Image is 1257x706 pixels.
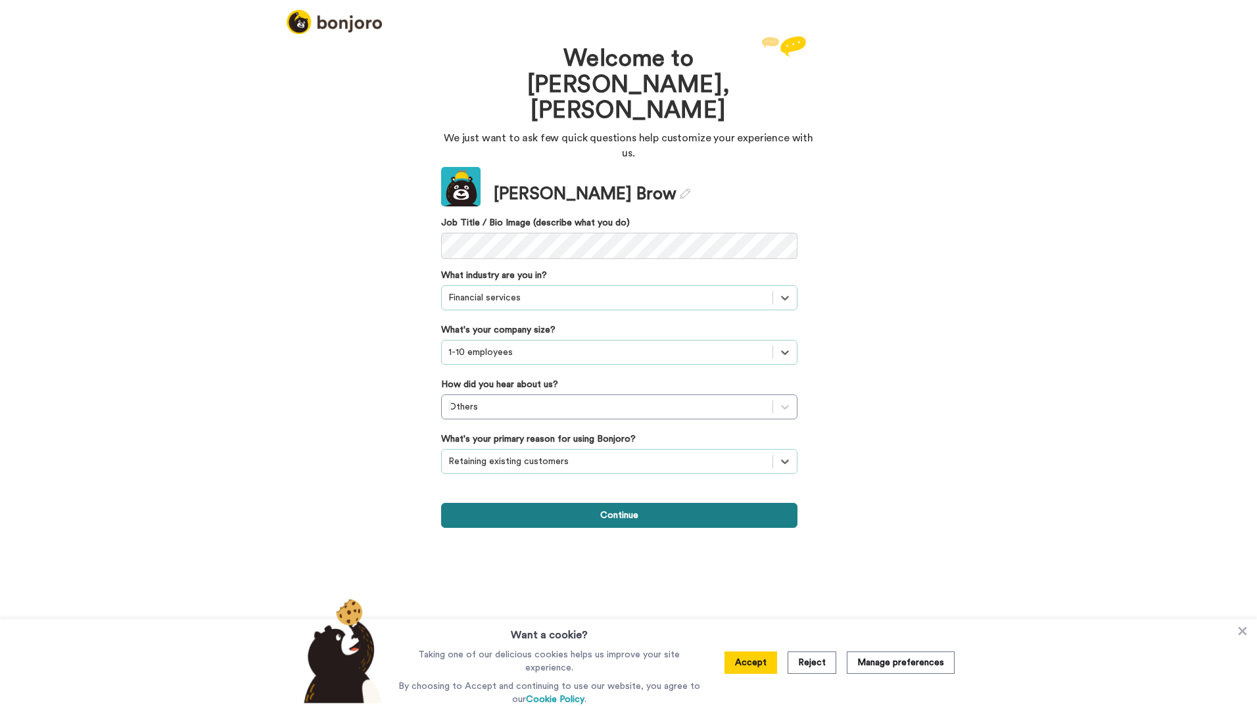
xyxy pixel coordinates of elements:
button: Continue [441,503,797,528]
label: What's your primary reason for using Bonjoro? [441,433,636,446]
button: Manage preferences [847,651,955,674]
label: How did you hear about us? [441,378,558,391]
button: Reject [788,651,836,674]
label: What industry are you in? [441,269,547,282]
p: We just want to ask few quick questions help customize your experience with us. [441,131,816,161]
p: By choosing to Accept and continuing to use our website, you agree to our . [395,680,703,706]
img: reply.svg [761,36,806,57]
label: What's your company size? [441,323,556,337]
label: Job Title / Bio Image (describe what you do) [441,216,797,229]
p: Taking one of our delicious cookies helps us improve your site experience. [395,648,703,674]
div: [PERSON_NAME] Brow [494,182,690,206]
a: Cookie Policy [526,695,584,704]
h1: Welcome to [PERSON_NAME], [PERSON_NAME] [481,46,776,124]
img: logo_full.png [287,10,382,34]
img: bear-with-cookie.png [292,598,389,703]
h3: Want a cookie? [511,619,588,643]
button: Accept [724,651,777,674]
